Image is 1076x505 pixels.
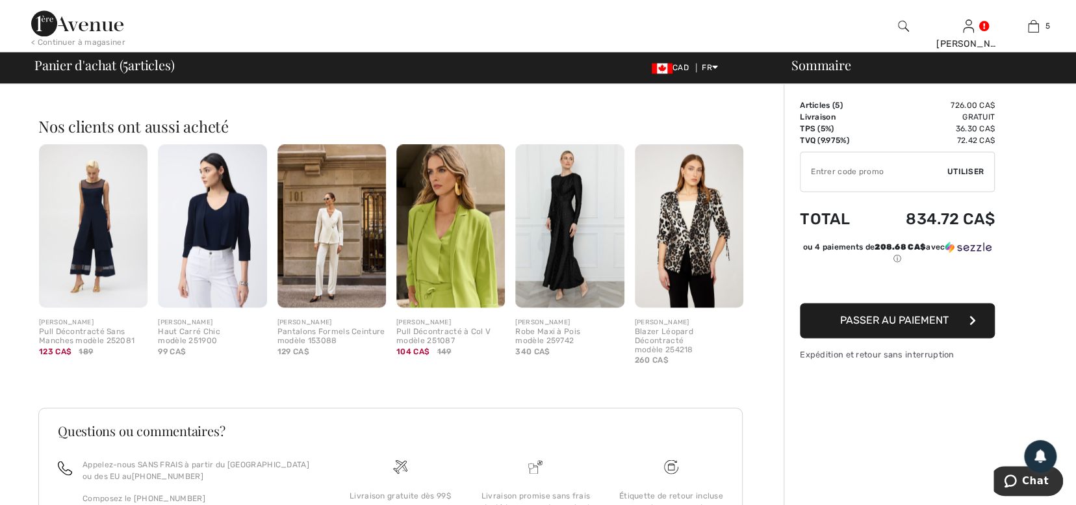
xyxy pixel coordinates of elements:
[800,269,995,298] iframe: PayPal-paypal
[277,328,386,346] div: Pantalons Formels Ceinture modèle 153088
[800,135,870,146] td: TVQ (9.975%)
[396,318,505,328] div: [PERSON_NAME]
[396,347,429,356] span: 104 CA$
[840,314,949,326] span: Passer au paiement
[528,460,543,474] img: Livraison promise sans frais de dédouanement surprise&nbsp;!
[652,63,694,72] span: CAD
[34,58,174,71] span: Panier d'achat ( articles)
[800,303,995,338] button: Passer au paiement
[945,241,992,253] img: Sezzle
[635,318,743,328] div: [PERSON_NAME]
[947,166,984,177] span: Utiliser
[1045,20,1050,32] span: 5
[963,18,974,34] img: Mes infos
[515,144,624,307] img: Robe Maxi à Pois modèle 259742
[875,242,926,252] span: 208.68 CA$
[800,123,870,135] td: TPS (5%)
[396,328,505,346] div: Pull Décontracté à Col V modèle 251087
[58,461,72,475] img: call
[31,36,125,48] div: < Continuer à magasiner
[1028,18,1039,34] img: Mon panier
[993,466,1063,499] iframe: Ouvre un widget dans lequel vous pouvez chatter avec l’un de nos agents
[515,318,624,328] div: [PERSON_NAME]
[31,10,123,36] img: 1ère Avenue
[158,318,266,328] div: [PERSON_NAME]
[437,346,451,357] span: 149
[800,197,870,241] td: Total
[277,144,386,307] img: Pantalons Formels Ceinture modèle 153088
[123,55,128,72] span: 5
[936,37,1000,51] div: [PERSON_NAME]
[664,460,678,474] img: Livraison gratuite dès 99$
[39,318,147,328] div: [PERSON_NAME]
[635,144,743,307] img: Blazer Léopard Décontracté modèle 254218
[83,458,317,482] p: Appelez-nous SANS FRAIS à partir du [GEOGRAPHIC_DATA] ou des EU au
[1001,18,1065,34] a: 5
[158,347,186,356] span: 99 CA$
[58,424,723,437] h3: Questions ou commentaires?
[652,63,672,73] img: Canadian Dollar
[38,118,753,134] h2: Nos clients ont aussi acheté
[870,135,995,146] td: 72.42 CA$
[870,197,995,241] td: 834.72 CA$
[515,347,550,356] span: 340 CA$
[635,356,669,365] span: 260 CA$
[158,144,266,307] img: Haut Carré Chic modèle 251900
[515,328,624,346] div: Robe Maxi à Pois modèle 259742
[393,460,407,474] img: Livraison gratuite dès 99$
[277,318,386,328] div: [PERSON_NAME]
[132,471,203,480] a: [PHONE_NUMBER]
[835,101,839,110] span: 5
[158,328,266,346] div: Haut Carré Chic modèle 251900
[277,347,309,356] span: 129 CA$
[343,489,457,501] div: Livraison gratuite dès 99$
[800,241,995,269] div: ou 4 paiements de208.68 CA$avecSezzle Cliquez pour en savoir plus sur Sezzle
[800,348,995,361] div: Expédition et retour sans interruption
[800,241,995,265] div: ou 4 paiements de avec
[870,99,995,111] td: 726.00 CA$
[870,123,995,135] td: 36.30 CA$
[898,18,909,34] img: recherche
[39,144,147,307] img: Pull Décontracté Sans Manches modèle 252081
[800,111,870,123] td: Livraison
[870,111,995,123] td: Gratuit
[776,58,1068,71] div: Sommaire
[39,328,147,346] div: Pull Décontracté Sans Manches modèle 252081
[702,63,718,72] span: FR
[801,152,947,191] input: Code promo
[79,346,93,357] span: 189
[39,347,71,356] span: 123 CA$
[635,328,743,354] div: Blazer Léopard Décontracté modèle 254218
[963,19,974,32] a: Se connecter
[396,144,505,307] img: Pull Décontracté à Col V modèle 251087
[800,99,870,111] td: Articles ( )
